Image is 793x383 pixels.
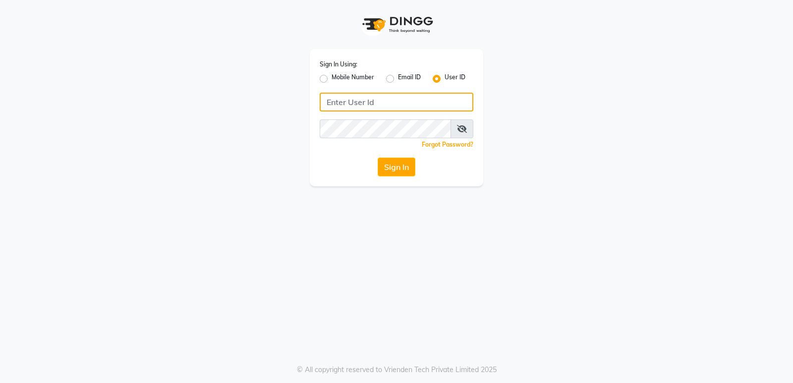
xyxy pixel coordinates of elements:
label: Email ID [398,73,421,85]
label: Sign In Using: [320,60,357,69]
label: Mobile Number [332,73,374,85]
input: Username [320,93,473,111]
a: Forgot Password? [422,141,473,148]
label: User ID [445,73,465,85]
img: logo1.svg [357,10,436,39]
input: Username [320,119,451,138]
button: Sign In [378,158,415,176]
